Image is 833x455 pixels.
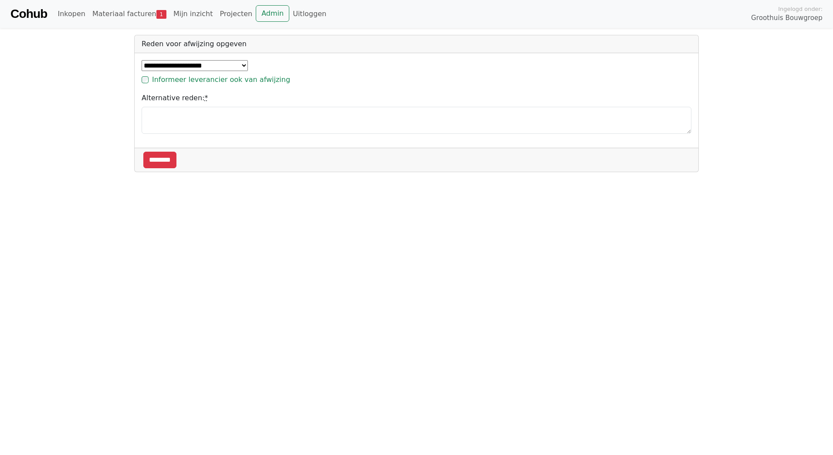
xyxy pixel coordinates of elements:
[10,3,47,24] a: Cohub
[216,5,256,23] a: Projecten
[89,5,170,23] a: Materiaal facturen1
[170,5,217,23] a: Mijn inzicht
[778,5,823,13] span: Ingelogd onder:
[289,5,330,23] a: Uitloggen
[135,35,698,53] div: Reden voor afwijzing opgeven
[152,75,290,85] label: Informeer leverancier ook van afwijzing
[751,13,823,23] span: Groothuis Bouwgroep
[156,10,166,19] span: 1
[256,5,289,22] a: Admin
[142,93,208,103] label: Alternative reden:
[54,5,88,23] a: Inkopen
[204,94,208,102] abbr: required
